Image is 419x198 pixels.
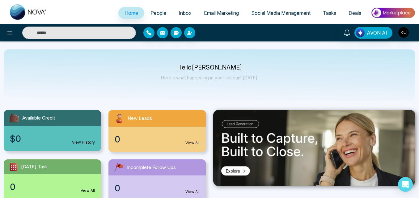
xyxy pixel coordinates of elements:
[113,112,125,124] img: newLeads.svg
[349,10,361,16] span: Deals
[10,4,47,20] img: Nova CRM Logo
[398,177,413,192] div: Open Intercom Messenger
[342,7,367,19] a: Deals
[367,29,387,36] span: AVON AI
[185,189,200,195] a: View All
[198,7,245,19] a: Email Marketing
[115,133,120,146] span: 0
[9,162,19,172] img: todayTask.svg
[72,140,95,145] a: View History
[398,27,409,38] img: User Avatar
[354,27,392,39] button: AVON AI
[10,180,15,193] span: 0
[245,7,317,19] a: Social Media Management
[179,10,192,16] span: Inbox
[118,7,144,19] a: Home
[150,10,166,16] span: People
[127,164,176,171] span: Incomplete Follow Ups
[22,115,55,122] span: Available Credit
[172,7,198,19] a: Inbox
[317,7,342,19] a: Tasks
[144,7,172,19] a: People
[370,6,415,20] img: Market-place.gif
[161,75,258,80] p: Here's what happening in your account [DATE].
[105,110,209,152] a: New Leads0View All
[9,112,20,124] img: availableCredit.svg
[81,188,95,193] a: View All
[356,28,365,37] img: Lead Flow
[204,10,239,16] span: Email Marketing
[21,163,48,171] span: [DATE] Task
[185,140,200,146] a: View All
[115,182,120,195] span: 0
[161,65,258,70] p: Hello [PERSON_NAME]
[251,10,311,16] span: Social Media Management
[113,162,125,173] img: followUps.svg
[213,110,415,186] img: .
[323,10,336,16] span: Tasks
[128,115,152,122] span: New Leads
[125,10,138,16] span: Home
[10,132,21,145] span: $0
